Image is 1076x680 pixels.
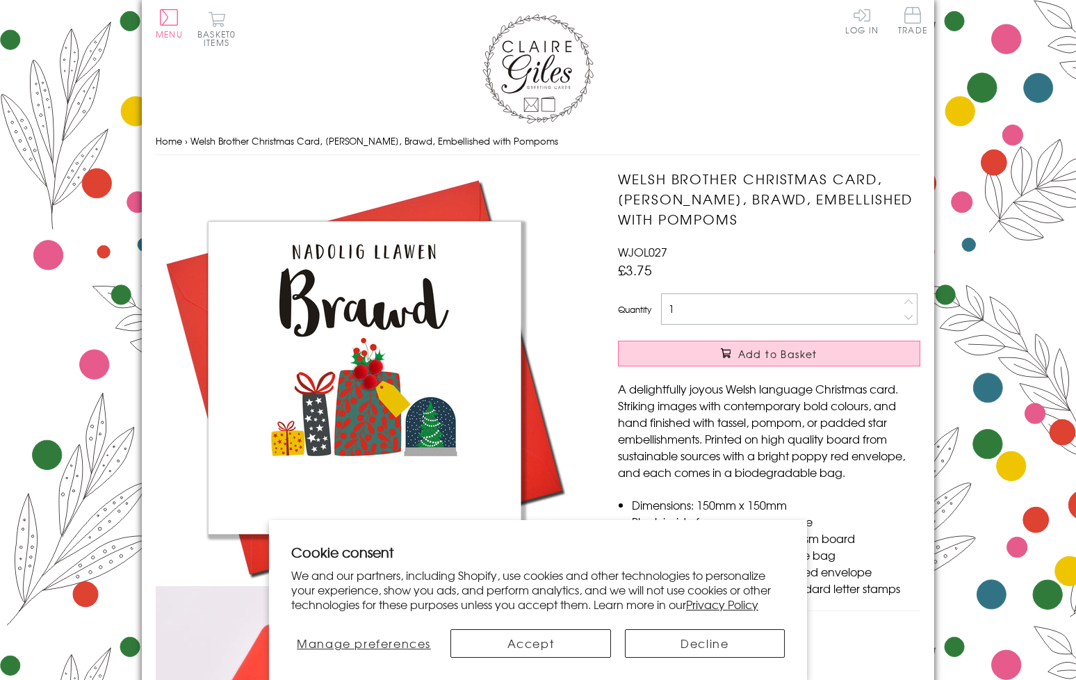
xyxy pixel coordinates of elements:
button: Add to Basket [618,341,920,366]
span: WJOL027 [618,243,667,260]
nav: breadcrumbs [156,127,920,156]
li: Dimensions: 150mm x 150mm [632,496,920,513]
span: £3.75 [618,260,652,280]
a: Trade [898,7,927,37]
button: Decline [625,629,785,658]
p: A delightfully joyous Welsh language Christmas card. Striking images with contemporary bold colou... [618,380,920,480]
button: Basket0 items [197,11,236,47]
a: Log In [845,7,879,34]
button: Menu [156,9,183,38]
span: 0 items [204,28,236,49]
span: Menu [156,28,183,40]
img: Welsh Brother Christmas Card, Nadolig Llawen, Brawd, Embellished with Pompoms [156,169,573,586]
p: We and our partners, including Shopify, use cookies and other technologies to personalize your ex... [291,568,785,611]
a: Privacy Policy [686,596,758,613]
span: Trade [898,7,927,34]
h2: Cookie consent [291,542,785,562]
span: › [185,134,188,147]
button: Manage preferences [291,629,437,658]
span: Manage preferences [297,635,431,651]
img: Claire Giles Greetings Cards [482,14,594,124]
button: Accept [450,629,610,658]
label: Quantity [618,303,651,316]
span: Add to Basket [738,347,817,361]
span: Welsh Brother Christmas Card, [PERSON_NAME], Brawd, Embellished with Pompoms [190,134,558,147]
li: Blank inside for your own message [632,513,920,530]
h1: Welsh Brother Christmas Card, [PERSON_NAME], Brawd, Embellished with Pompoms [618,169,920,229]
a: Home [156,134,182,147]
